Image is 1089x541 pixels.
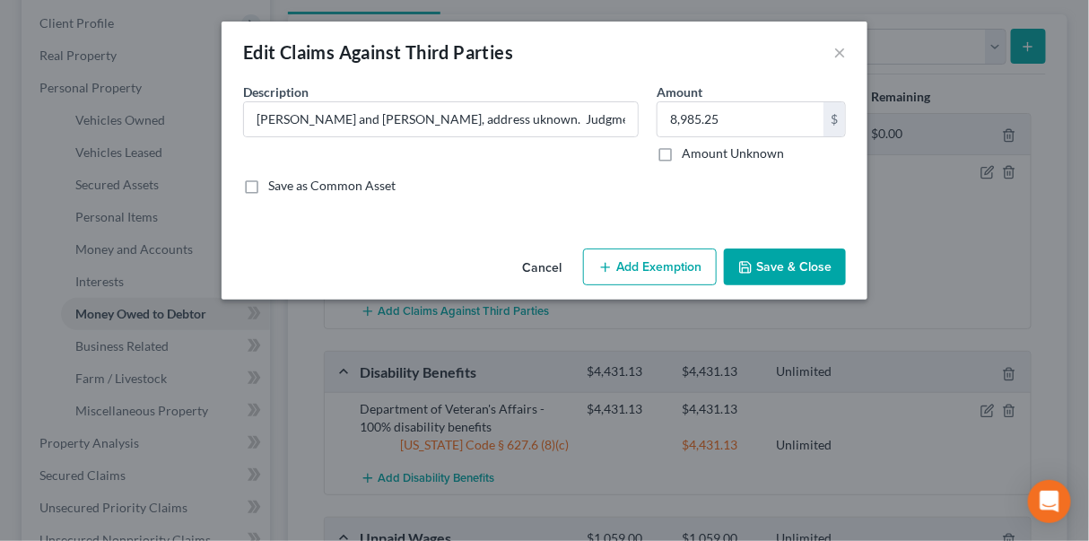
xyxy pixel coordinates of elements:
[657,83,702,101] label: Amount
[658,102,823,136] input: 0.00
[583,249,717,286] button: Add Exemption
[243,84,309,100] span: Description
[1028,480,1071,523] div: Open Intercom Messenger
[243,39,513,65] div: Edit Claims Against Third Parties
[244,102,638,136] input: Describe...
[724,249,846,286] button: Save & Close
[268,177,396,195] label: Save as Common Asset
[823,102,845,136] div: $
[508,250,576,286] button: Cancel
[682,144,784,162] label: Amount Unknown
[833,41,846,63] button: ×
